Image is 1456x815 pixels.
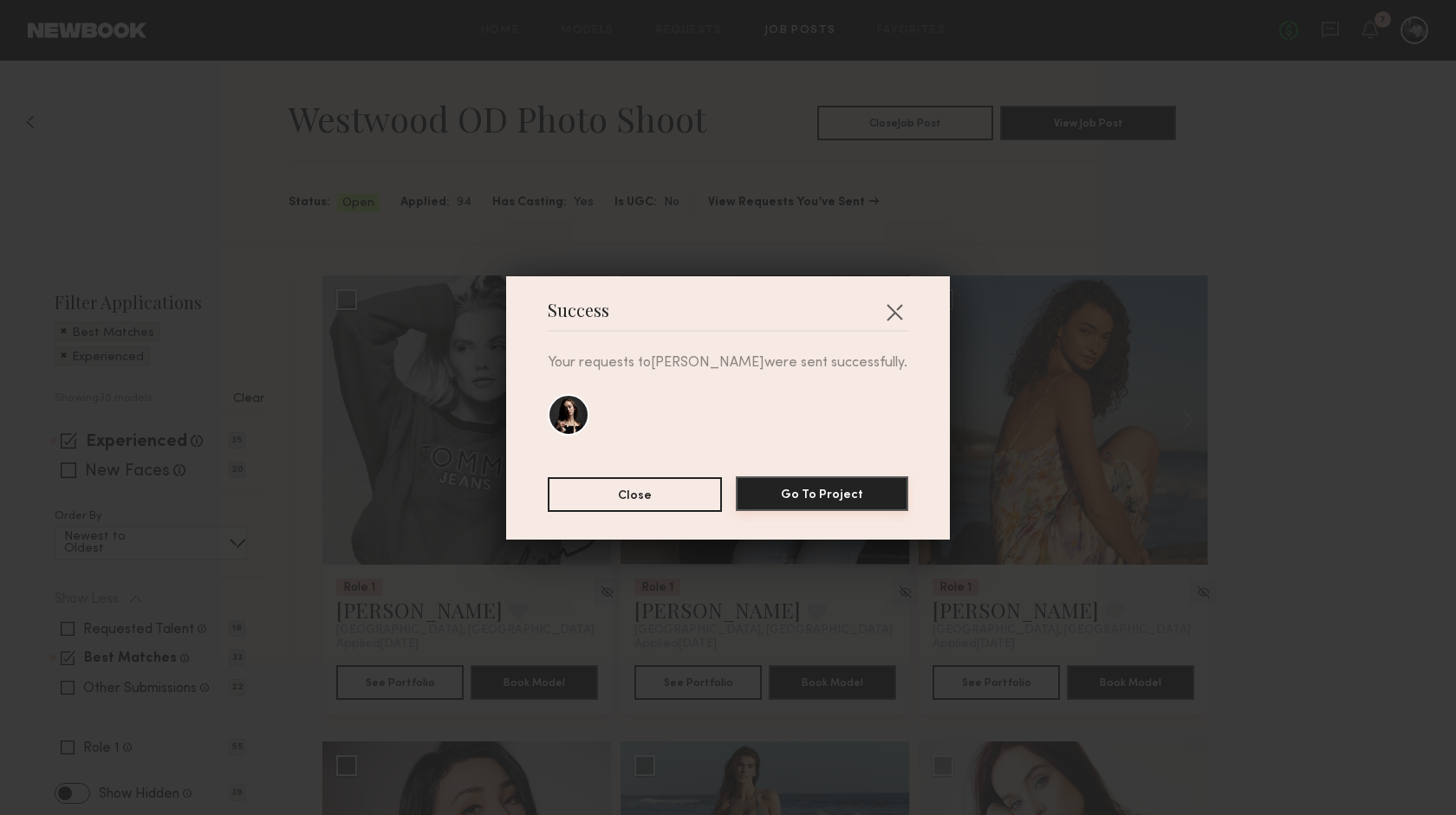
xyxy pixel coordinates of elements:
[548,304,609,330] span: Success
[548,477,722,512] button: Close
[736,476,908,511] button: Go To Project
[736,477,908,512] a: Go To Project
[881,298,908,326] button: Close
[548,353,908,373] p: Your requests to [PERSON_NAME] were sent successfully.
